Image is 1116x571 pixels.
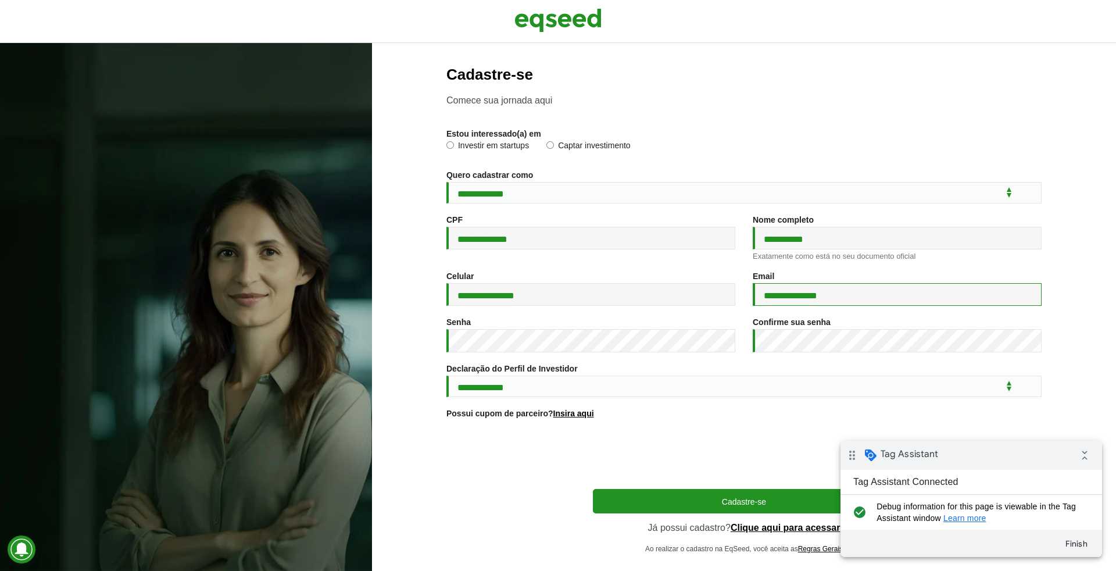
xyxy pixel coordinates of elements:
[233,3,256,26] i: Collapse debug badge
[103,73,146,82] a: Learn more
[514,6,602,35] img: EqSeed Logo
[753,272,774,280] label: Email
[593,545,895,553] p: Ao realizar o cadastro na EqSeed, você aceita as
[40,8,98,19] span: Tag Assistant
[753,216,814,224] label: Nome completo
[36,60,242,83] span: Debug information for this page is viewable in the Tag Assistant window
[446,318,471,326] label: Senha
[753,252,1042,260] div: Exatamente como está no seu documento oficial
[546,141,554,149] input: Captar investimento
[446,409,594,417] label: Possui cupom de parceiro?
[446,66,1042,83] h2: Cadastre-se
[446,171,533,179] label: Quero cadastrar como
[446,216,463,224] label: CPF
[446,272,474,280] label: Celular
[446,141,454,149] input: Investir em startups
[731,523,840,533] a: Clique aqui para acessar
[546,141,631,153] label: Captar investimento
[9,60,28,83] i: check_circle
[593,489,895,513] button: Cadastre-se
[446,130,541,138] label: Estou interessado(a) em
[446,141,529,153] label: Investir em startups
[215,92,257,113] button: Finish
[798,545,843,552] a: Regras Gerais
[593,522,895,533] p: Já possui cadastro?
[446,95,1042,106] p: Comece sua jornada aqui
[753,318,831,326] label: Confirme sua senha
[656,432,832,477] iframe: reCAPTCHA
[553,409,594,417] a: Insira aqui
[446,365,578,373] label: Declaração do Perfil de Investidor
